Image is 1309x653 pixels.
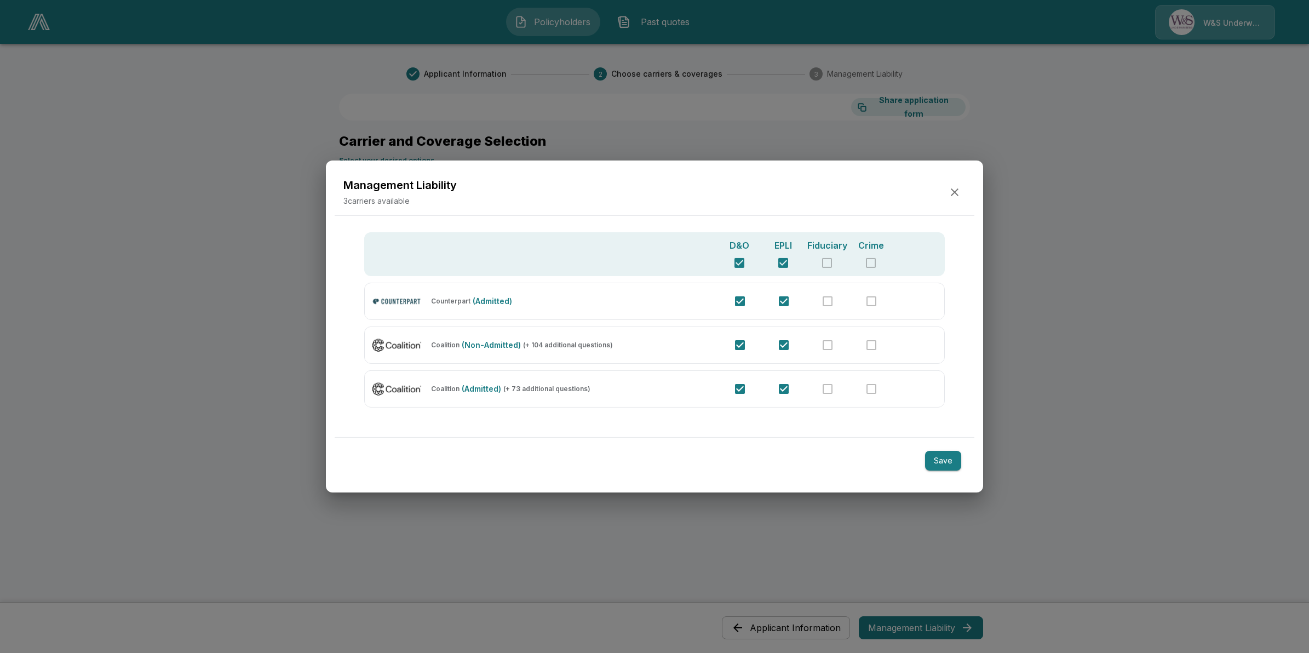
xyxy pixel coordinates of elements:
span: (Admitted) [473,295,512,307]
p: Coalition (Non-Admitted) (+ 104 additional questions) [431,339,613,351]
span: (Admitted) [462,383,501,394]
button: Save [925,451,961,471]
span: (+ 73 additional questions) [503,386,590,392]
span: (+ 104 additional questions) [523,342,613,348]
span: (Non-Admitted) [462,339,521,351]
span: Counterpart [431,298,470,305]
img: Coalition [371,380,422,397]
p: D&O [730,239,749,252]
p: Counterpart (Admitted) [431,295,512,307]
p: 3 carriers available [343,195,457,207]
p: Coalition (Admitted) (+ 73 additional questions) [431,383,590,394]
img: Counterpart [371,292,422,310]
span: Coalition [431,342,460,348]
p: Crime [858,239,884,252]
p: Fiduciary [807,239,847,252]
h5: Management Liability [343,178,457,193]
span: Coalition [431,386,460,392]
p: EPLI [774,239,792,252]
img: Coalition [371,336,422,353]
